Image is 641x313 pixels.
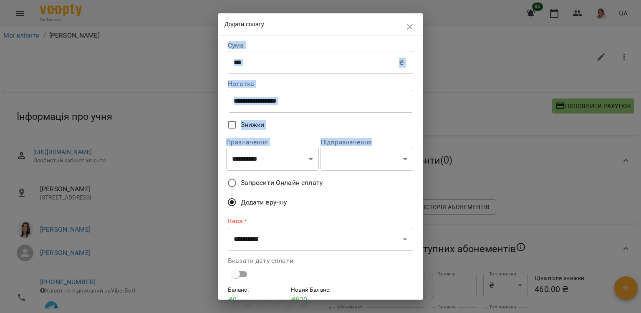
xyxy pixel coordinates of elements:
[399,58,404,68] p: ₴
[320,139,413,146] label: Підпризначення
[241,178,323,188] span: Запросити Онлайн-сплату
[241,120,265,130] span: Знижки
[228,285,288,295] h6: Баланс :
[228,81,413,87] label: Нотатка
[228,216,413,226] label: Каса
[228,295,288,305] p: ₴ 0
[226,139,319,146] label: Призначення
[228,42,413,49] label: Сума
[228,257,413,264] label: Вказати дату сплати
[225,21,264,28] span: Додати сплату
[241,197,287,207] span: Додати вручну
[291,295,351,305] p: ₴ 920
[291,285,351,295] h6: Новий Баланс :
